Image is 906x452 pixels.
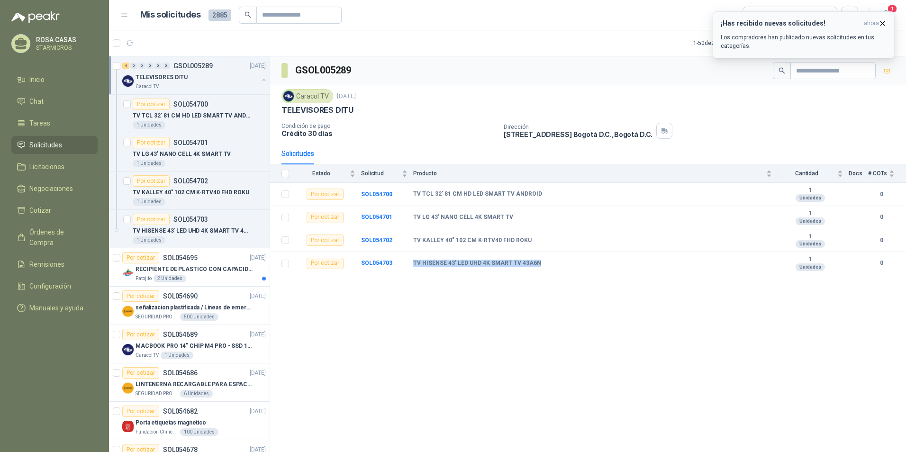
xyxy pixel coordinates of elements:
div: 1 Unidades [133,198,165,206]
div: Solicitudes [281,148,314,159]
div: Unidades [796,263,825,271]
p: SEGURIDAD PROVISER LTDA [136,390,178,398]
p: SOL054682 [163,408,198,415]
p: GSOL005289 [173,63,213,69]
b: 0 [868,236,895,245]
span: Manuales y ayuda [29,303,83,313]
span: Configuración [29,281,71,291]
p: SOL054690 [163,293,198,299]
div: 100 Unidades [180,428,218,436]
p: SOL054702 [173,178,208,184]
p: TV HISENSE 43' LED UHD 4K SMART TV 43A6N [133,226,251,235]
p: MACBOOK PRO 14" CHIP M4 PRO - SSD 1TB RAM 24GB [136,342,254,351]
div: 1 Unidades [133,160,165,167]
div: Por cotizar [133,99,170,110]
b: TV KALLEY 40" 102 CM K-RTV40 FHD ROKU [413,237,532,244]
p: Porta etiquetas magnetico [136,418,206,427]
div: Unidades [796,217,825,225]
a: SOL054700 [361,191,392,198]
p: Patojito [136,275,152,282]
p: STARMICROS [36,45,95,51]
th: Solicitud [361,164,413,183]
span: search [779,67,785,74]
p: Los compradores han publicado nuevas solicitudes en tus categorías. [721,33,887,50]
div: Por cotizar [122,406,159,417]
img: Company Logo [122,382,134,394]
img: Company Logo [122,267,134,279]
div: Todas [749,10,769,20]
span: Cotizar [29,205,51,216]
span: Estado [295,170,348,177]
div: Por cotizar [122,290,159,302]
img: Company Logo [122,75,134,87]
p: TV KALLEY 40" 102 CM K-RTV40 FHD ROKU [133,188,249,197]
p: LINTENERNA RECARGABLE PARA ESPACIOS ABIERTOS 100-120MTS [136,380,254,389]
a: Por cotizarSOL054702TV KALLEY 40" 102 CM K-RTV40 FHD ROKU1 Unidades [109,172,270,210]
b: 0 [868,213,895,222]
a: Por cotizarSOL054689[DATE] Company LogoMACBOOK PRO 14" CHIP M4 PRO - SSD 1TB RAM 24GBCaracol TV1 ... [109,325,270,363]
h1: Mis solicitudes [140,8,201,22]
div: Por cotizar [133,175,170,187]
div: 0 [163,63,170,69]
div: Por cotizar [122,329,159,340]
div: 0 [146,63,154,69]
a: SOL054703 [361,260,392,266]
span: ahora [864,19,879,27]
img: Company Logo [283,91,294,101]
a: Remisiones [11,255,98,273]
span: 2885 [208,9,231,21]
a: Por cotizarSOL054700TV TCL 32' 81 CM HD LED SMART TV ANDROID1 Unidades [109,95,270,133]
a: Manuales y ayuda [11,299,98,317]
div: Por cotizar [307,189,344,200]
span: Producto [413,170,764,177]
th: # COTs [868,164,906,183]
b: TV HISENSE 43' LED UHD 4K SMART TV 43A6N [413,260,541,267]
div: Por cotizar [307,212,344,223]
h3: ¡Has recibido nuevas solicitudes! [721,19,860,27]
a: Por cotizarSOL054695[DATE] Company LogoRECIPIENTE DE PLASTICO CON CAPACIDAD DE 1.8 LT PARA LA EXT... [109,248,270,287]
b: 1 [778,210,843,217]
p: Caracol TV [136,83,159,90]
span: 1 [887,4,897,13]
a: Por cotizarSOL054703TV HISENSE 43' LED UHD 4K SMART TV 43A6N1 Unidades [109,210,270,248]
p: [DATE] [250,407,266,416]
a: Solicitudes [11,136,98,154]
p: SOL054701 [173,139,208,146]
a: SOL054702 [361,237,392,244]
p: ROSA CASAS [36,36,95,43]
span: Negociaciones [29,183,73,194]
p: Caracol TV [136,352,159,359]
p: SOL054703 [173,216,208,223]
img: Company Logo [122,344,134,355]
h3: GSOL005289 [295,63,353,78]
div: 0 [154,63,162,69]
div: Caracol TV [281,89,333,103]
button: 1 [878,7,895,24]
div: Por cotizar [307,235,344,246]
span: Solicitud [361,170,400,177]
div: 4 [122,63,129,69]
a: Por cotizarSOL054690[DATE] Company Logoseñalizacion plastificada / Líneas de emergenciaSEGURIDAD ... [109,287,270,325]
p: [DATE] [250,292,266,301]
a: Por cotizarSOL054686[DATE] Company LogoLINTENERNA RECARGABLE PARA ESPACIOS ABIERTOS 100-120MTSSEG... [109,363,270,402]
span: Órdenes de Compra [29,227,89,248]
p: TELEVISORES DITU [136,73,188,82]
th: Producto [413,164,778,183]
span: Remisiones [29,259,64,270]
div: Unidades [796,240,825,248]
p: SOL054689 [163,331,198,338]
div: 500 Unidades [180,313,218,321]
span: Chat [29,96,44,107]
p: [DATE] [250,253,266,262]
a: Chat [11,92,98,110]
a: Por cotizarSOL054682[DATE] Company LogoPorta etiquetas magneticoFundación Clínica Shaio100 Unidades [109,402,270,440]
p: TV LG 43' NANO CELL 4K SMART TV [133,150,231,159]
a: SOL054701 [361,214,392,220]
div: 6 Unidades [180,390,213,398]
span: Tareas [29,118,50,128]
b: 0 [868,259,895,268]
span: # COTs [868,170,887,177]
th: Cantidad [778,164,849,183]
